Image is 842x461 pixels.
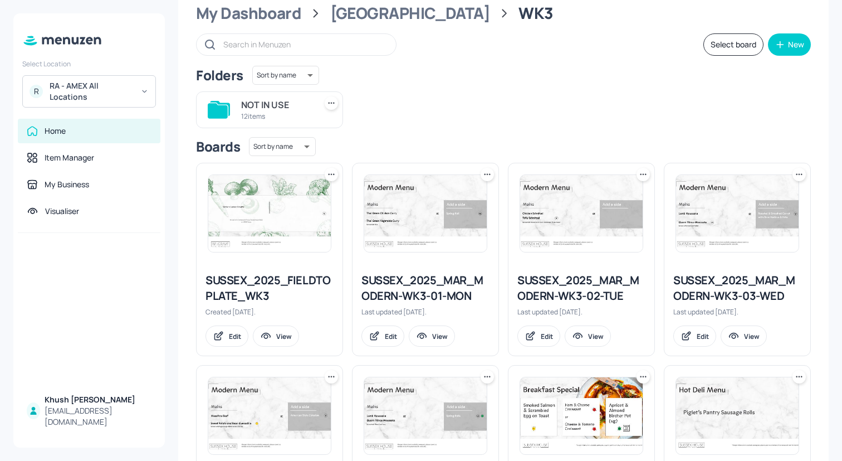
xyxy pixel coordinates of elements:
img: 2025-02-04-173867533721754fkk39rfmu.jpeg [676,377,799,454]
div: Item Manager [45,152,94,163]
button: Select board [703,33,763,56]
div: Edit [697,332,709,341]
div: NOT IN USE [241,98,311,111]
div: View [744,332,760,341]
img: 2024-12-09-1733704477098xh0vnz8ccr.jpeg [520,377,643,454]
div: SUSSEX_2025_MAR_MODERN-WK3-01-MON [361,273,489,304]
img: 2025-09-30-1759227482215r4s0wh0vdkt.jpeg [208,377,331,454]
div: View [588,332,604,341]
div: SUSSEX_2025_FIELDTOPLATE_WK3 [205,273,334,304]
img: 2025-09-07-1757258782947il7ya5few9.jpeg [364,175,487,252]
div: Last updated [DATE]. [517,307,645,317]
div: Sort by name [249,135,316,158]
div: 12 items [241,111,311,121]
img: 2025-09-09-1757418413877mhrqw52wpa.jpeg [520,175,643,252]
div: View [276,332,292,341]
div: [GEOGRAPHIC_DATA] [330,3,490,23]
div: Folders [196,66,243,84]
div: Sort by name [252,64,319,86]
div: New [788,41,804,48]
div: Boards [196,138,240,156]
div: Edit [229,332,241,341]
div: SUSSEX_2025_MAR_MODERN-WK3-02-TUE [517,273,645,304]
div: Visualiser [45,206,79,217]
div: SUSSEX_2025_MAR_MODERN-WK3-03-WED [673,273,801,304]
div: WK3 [518,3,553,23]
div: RA - AMEX All Locations [50,80,134,103]
div: Select Location [22,59,156,69]
input: Search in Menuzen [223,36,385,52]
div: Khush [PERSON_NAME] [45,394,151,405]
div: R [30,85,43,98]
div: My Business [45,179,89,190]
div: Edit [385,332,397,341]
img: 2025-09-07-175725944085393tbqbeg2vl.jpeg [676,175,799,252]
img: 2025-09-24-175871727869123n0h0t6cot.jpeg [208,175,331,252]
button: New [768,33,811,56]
div: View [432,332,448,341]
div: My Dashboard [196,3,301,23]
div: Created [DATE]. [205,307,334,317]
div: Home [45,125,66,137]
img: 2025-07-07-1751884993504jjhlnrgiyea.jpeg [364,377,487,454]
div: [EMAIL_ADDRESS][DOMAIN_NAME] [45,405,151,428]
div: Edit [541,332,553,341]
div: Last updated [DATE]. [673,307,801,317]
div: Last updated [DATE]. [361,307,489,317]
